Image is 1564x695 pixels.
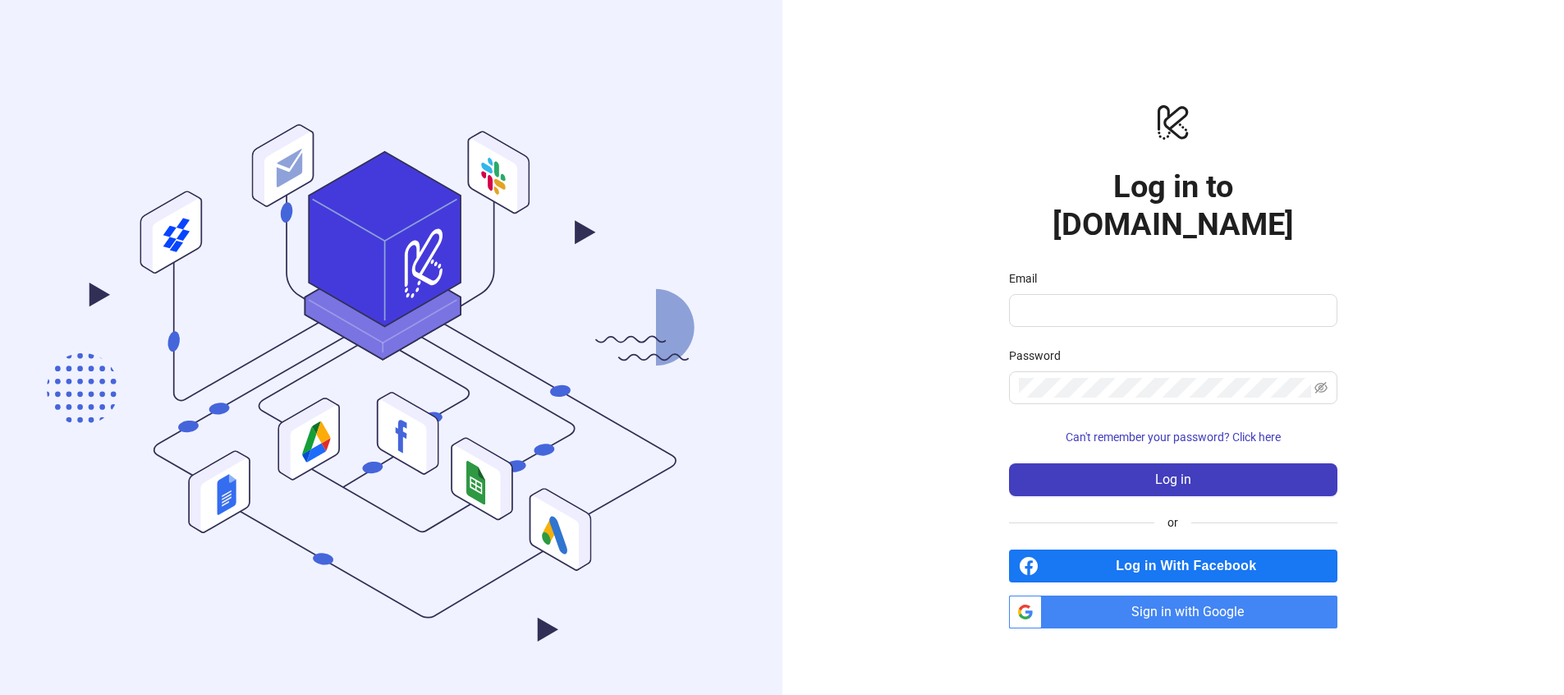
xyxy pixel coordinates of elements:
[1048,596,1337,628] span: Sign in with Google
[1009,168,1337,243] h1: Log in to [DOMAIN_NAME]
[1009,463,1337,496] button: Log in
[1009,269,1048,288] label: Email
[1019,378,1311,398] input: Password
[1155,472,1191,487] span: Log in
[1009,596,1337,628] a: Sign in with Google
[1009,347,1071,365] label: Password
[1314,381,1328,394] span: eye-invisible
[1154,513,1191,532] span: or
[1009,424,1337,450] button: Can't remember your password? Click here
[1066,430,1281,444] span: Can't remember your password? Click here
[1009,430,1337,444] a: Can't remember your password? Click here
[1009,550,1337,582] a: Log in With Facebook
[1045,550,1337,582] span: Log in With Facebook
[1019,301,1324,320] input: Email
